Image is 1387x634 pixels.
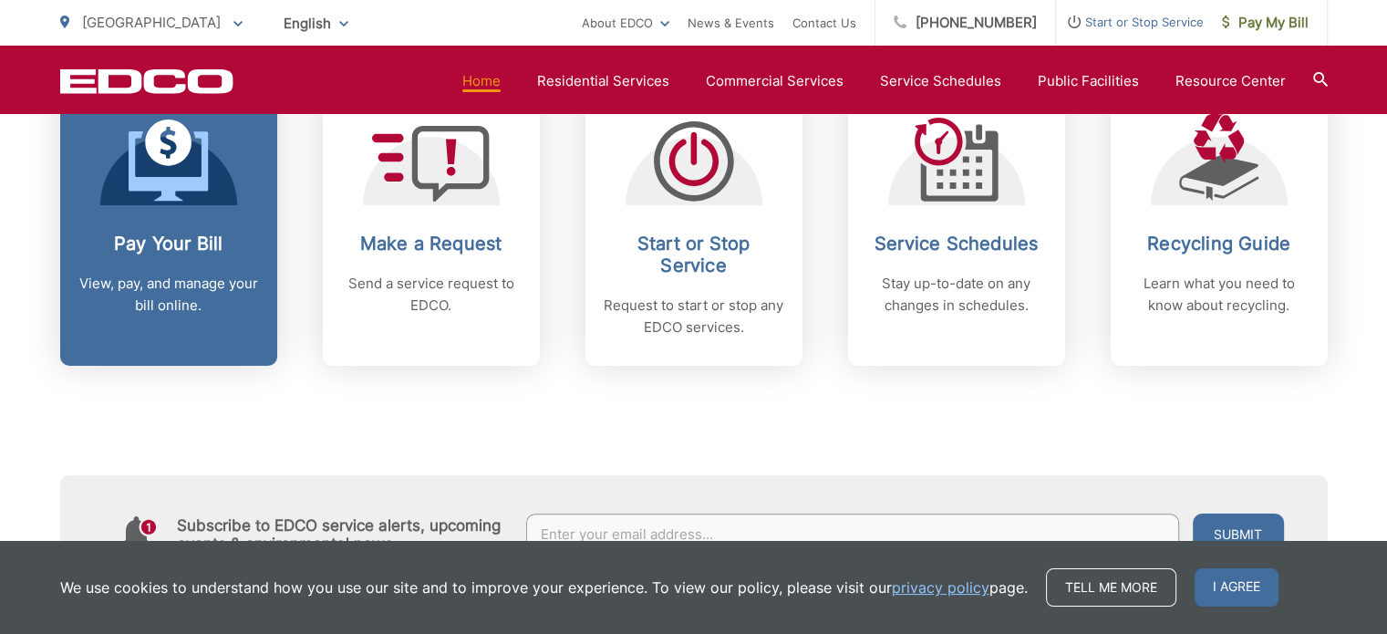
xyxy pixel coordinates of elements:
a: Public Facilities [1038,70,1139,92]
h2: Start or Stop Service [604,233,784,276]
a: Resource Center [1175,70,1286,92]
span: English [270,7,362,39]
a: About EDCO [582,12,669,34]
h2: Make a Request [341,233,522,255]
a: Contact Us [792,12,856,34]
h2: Service Schedules [866,233,1047,255]
a: Residential Services [537,70,669,92]
a: Pay Your Bill View, pay, and manage your bill online. [60,87,277,366]
button: Submit [1193,514,1284,556]
a: Home [462,70,501,92]
p: Request to start or stop any EDCO services. [604,295,784,338]
a: Tell me more [1046,568,1176,607]
a: Make a Request Send a service request to EDCO. [323,87,540,366]
a: Service Schedules Stay up-to-date on any changes in schedules. [848,87,1065,366]
p: View, pay, and manage your bill online. [78,273,259,317]
a: Service Schedules [880,70,1001,92]
p: Send a service request to EDCO. [341,273,522,317]
p: Stay up-to-date on any changes in schedules. [866,273,1047,317]
span: I agree [1195,568,1278,607]
h4: Subscribe to EDCO service alerts, upcoming events & environmental news: [177,516,509,553]
span: [GEOGRAPHIC_DATA] [82,14,221,31]
a: News & Events [688,12,774,34]
span: Pay My Bill [1222,12,1309,34]
a: Commercial Services [706,70,844,92]
a: privacy policy [892,577,989,598]
p: Learn what you need to know about recycling. [1129,273,1309,317]
p: We use cookies to understand how you use our site and to improve your experience. To view our pol... [60,577,1028,598]
input: Enter your email address... [526,514,1179,556]
h2: Pay Your Bill [78,233,259,255]
a: Recycling Guide Learn what you need to know about recycling. [1111,87,1328,366]
h2: Recycling Guide [1129,233,1309,255]
a: EDCD logo. Return to the homepage. [60,68,233,94]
